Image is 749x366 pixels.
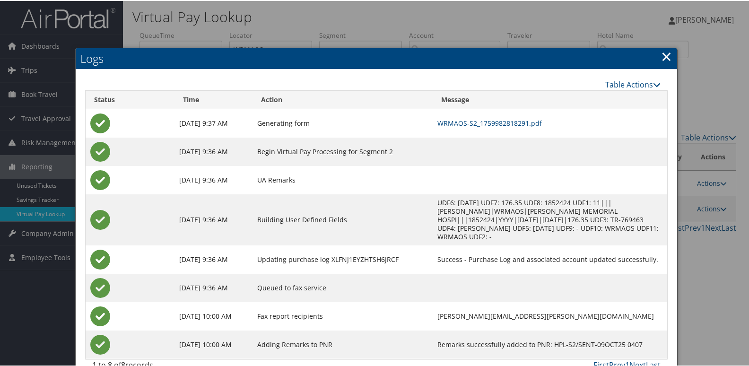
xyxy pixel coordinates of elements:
a: Table Actions [605,78,661,89]
td: Success - Purchase Log and associated account updated successfully. [433,244,667,273]
td: [DATE] 10:00 AM [174,330,253,358]
td: [DATE] 9:36 AM [174,193,253,244]
a: WRMAOS-S2_1759982818291.pdf [437,118,542,127]
td: [PERSON_NAME][EMAIL_ADDRESS][PERSON_NAME][DOMAIN_NAME] [433,301,667,330]
a: Close [661,46,672,65]
th: Time: activate to sort column ascending [174,90,253,108]
th: Action: activate to sort column ascending [253,90,433,108]
td: Remarks successfully added to PNR: HPL-S2/SENT-09OCT25 0407 [433,330,667,358]
td: Fax report recipients [253,301,433,330]
td: Updating purchase log XLFNJ1EYZHTSH6JRCF [253,244,433,273]
td: [DATE] 9:36 AM [174,273,253,301]
td: [DATE] 9:36 AM [174,137,253,165]
td: UDF6: [DATE] UDF7: 176.35 UDF8: 1852424 UDF1: 11|||[PERSON_NAME]|WRMAOS|[PERSON_NAME] MEMORIAL HO... [433,193,667,244]
td: Queued to fax service [253,273,433,301]
td: Adding Remarks to PNR [253,330,433,358]
td: Building User Defined Fields [253,193,433,244]
td: [DATE] 9:36 AM [174,244,253,273]
td: [DATE] 10:00 AM [174,301,253,330]
td: Begin Virtual Pay Processing for Segment 2 [253,137,433,165]
h2: Logs [76,47,677,68]
th: Message: activate to sort column ascending [433,90,667,108]
td: Generating form [253,108,433,137]
td: [DATE] 9:37 AM [174,108,253,137]
td: UA Remarks [253,165,433,193]
th: Status: activate to sort column ascending [86,90,174,108]
td: [DATE] 9:36 AM [174,165,253,193]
